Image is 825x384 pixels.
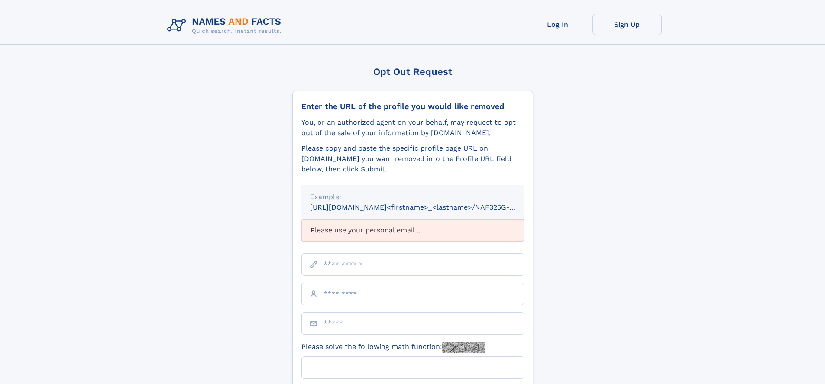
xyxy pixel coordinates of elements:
div: Please copy and paste the specific profile page URL on [DOMAIN_NAME] you want removed into the Pr... [301,143,524,174]
label: Please solve the following math function: [301,342,485,353]
div: Example: [310,192,515,202]
div: Please use your personal email ... [301,219,524,241]
img: Logo Names and Facts [164,14,288,37]
a: Sign Up [592,14,662,35]
div: Opt Out Request [292,66,533,77]
div: Enter the URL of the profile you would like removed [301,102,524,111]
small: [URL][DOMAIN_NAME]<firstname>_<lastname>/NAF325G-xxxxxxxx [310,203,540,211]
div: You, or an authorized agent on your behalf, may request to opt-out of the sale of your informatio... [301,117,524,138]
a: Log In [523,14,592,35]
